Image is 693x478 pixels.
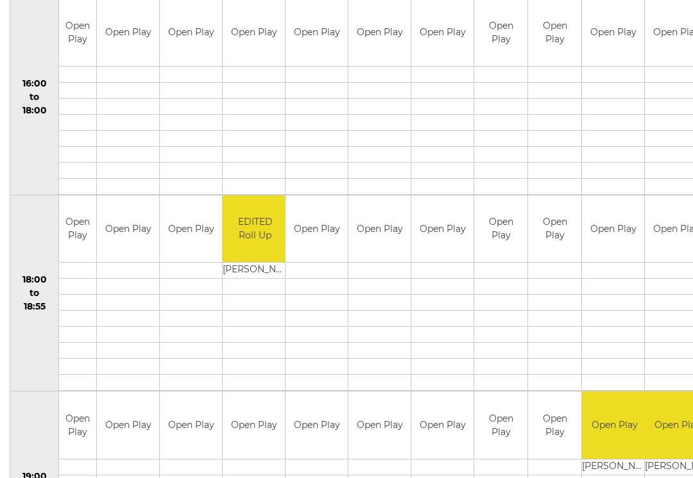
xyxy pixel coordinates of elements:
td: Open Play [160,196,222,263]
td: Open Play [348,196,411,263]
td: Open Play [474,196,527,263]
td: Open Play [528,392,581,459]
td: Open Play [528,196,581,263]
td: [PERSON_NAME] [223,263,287,279]
td: [PERSON_NAME] [582,459,647,475]
td: Open Play [286,196,348,263]
td: Open Play [411,196,474,263]
td: Open Play [97,196,159,263]
td: 18:00 to 18:55 [10,195,59,392]
td: Open Play [59,196,96,263]
td: Open Play [286,392,348,459]
td: Open Play [223,392,285,459]
td: Open Play [582,392,647,459]
td: Open Play [97,392,159,459]
td: Open Play [59,392,96,459]
td: EDITED Roll Up [223,196,287,263]
td: Open Play [411,392,474,459]
td: Open Play [160,392,222,459]
td: Open Play [582,196,644,263]
td: Open Play [348,392,411,459]
td: Open Play [474,392,527,459]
